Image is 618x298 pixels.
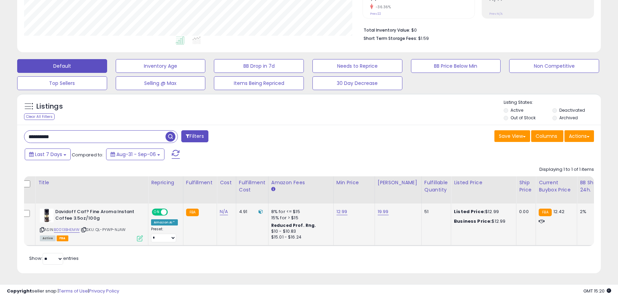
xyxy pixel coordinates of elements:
span: Columns [536,133,557,140]
div: 0.00 [519,209,530,215]
div: 15% for > $15 [271,215,328,221]
button: Top Sellers [17,76,107,90]
div: 51 [424,209,446,215]
p: Listing States: [504,99,600,106]
div: Fulfillment Cost [239,179,265,194]
div: Title [38,179,145,186]
b: Total Inventory Value: [364,27,410,33]
b: Listed Price: [454,208,485,215]
label: Archived [559,115,578,121]
div: Fulfillment [186,179,214,186]
span: OFF [167,209,178,215]
span: | SKU: QL-PYWP-NJAW [81,227,126,232]
div: Clear All Filters [24,113,55,120]
div: $15.01 - $16.24 [271,234,328,240]
div: $10 - $10.83 [271,229,328,234]
button: Inventory Age [116,59,206,73]
b: Short Term Storage Fees: [364,35,417,41]
label: Out of Stock [511,115,536,121]
div: Displaying 1 to 1 of 1 items [539,166,594,173]
div: Repricing [151,179,180,186]
b: Business Price: [454,218,492,224]
div: Cost [220,179,233,186]
div: $12.99 [454,209,511,215]
div: 8% for <= $15 [271,209,328,215]
div: Preset: [151,227,178,242]
button: Filters [181,130,208,142]
button: Non Competitive [509,59,599,73]
h5: Listings [36,102,63,111]
button: Default [17,59,107,73]
button: Save View [494,130,530,142]
small: FBA [539,209,551,216]
small: Prev: N/A [489,12,503,16]
strong: Copyright [7,288,32,294]
div: ASIN: [40,209,143,241]
span: Compared to: [72,152,103,158]
div: Ship Price [519,179,533,194]
small: Prev: 22 [370,12,381,16]
div: 4.91 [239,209,263,215]
span: Show: entries [29,255,79,262]
button: Aug-31 - Sep-06 [106,148,164,160]
a: 19.99 [378,208,389,215]
div: [PERSON_NAME] [378,179,419,186]
small: Amazon Fees. [271,186,275,192]
span: Aug-31 - Sep-06 [116,151,156,158]
a: 12.99 [336,208,347,215]
b: Reduced Prof. Rng. [271,222,316,228]
span: $1.59 [418,35,429,42]
span: 2025-09-15 15:20 GMT [583,288,611,294]
button: Needs to Reprice [312,59,402,73]
button: Selling @ Max [116,76,206,90]
button: Items Being Repriced [214,76,304,90]
div: seller snap | | [7,288,119,295]
div: Fulfillable Quantity [424,179,448,194]
div: Amazon Fees [271,179,331,186]
button: Columns [531,130,563,142]
button: Last 7 Days [25,148,71,160]
span: 12.42 [553,208,565,215]
button: 30 Day Decrease [312,76,402,90]
label: Active [511,107,523,113]
button: Actions [564,130,594,142]
a: N/A [220,208,228,215]
div: Current Buybox Price [539,179,574,194]
a: B0013BHEMW [54,227,80,233]
div: Min Price [336,179,372,186]
img: 31pQITfNBGL._SL40_.jpg [40,209,54,222]
a: Terms of Use [59,288,88,294]
small: -36.36% [373,4,391,10]
div: 2% [580,209,603,215]
small: FBA [186,209,199,216]
label: Deactivated [559,107,585,113]
span: Last 7 Days [35,151,62,158]
a: Privacy Policy [89,288,119,294]
span: All listings currently available for purchase on Amazon [40,235,56,241]
li: $0 [364,25,589,34]
span: FBA [57,235,68,241]
button: BB Drop in 7d [214,59,304,73]
span: ON [152,209,161,215]
button: BB Price Below Min [411,59,501,73]
div: Listed Price [454,179,513,186]
div: $12.99 [454,218,511,224]
div: BB Share 24h. [580,179,605,194]
b: Davidoff Caf? Fine Aroma Instant Coffee 3.5oz/100g [55,209,139,223]
div: Amazon AI * [151,219,178,225]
